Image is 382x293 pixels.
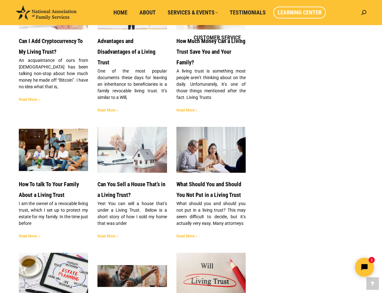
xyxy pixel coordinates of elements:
a: Home [109,7,132,19]
span: About [139,9,156,16]
img: These are the 5 most common trusts [97,265,167,287]
a: Read more about How To talk To Your Family About a Living Trust [19,234,40,238]
a: Learning Center [273,7,326,19]
a: Advantages and Disadvantages of a Living Trust [97,38,155,66]
a: How Much Money Can a Living Trust Save You and Your Family? [176,38,245,66]
a: Read more about How Much Money Can a Living Trust Save You and Your Family? [176,108,197,112]
p: One of the most popular documents these days for leaving an inheritance to beneficiaries is a fam... [97,68,167,101]
a: Can You Sell a House That’s in a Living Trust? [97,181,165,198]
p: I am the owner of a revocable living trust, which I set up to protect my estate for my family. In... [19,200,88,227]
span: Home [113,9,128,16]
span: Services & Events [168,9,218,16]
a: Testimonials [225,7,270,19]
a: What Should You and Should You Not Put in a Living Trust [176,181,241,198]
p: A living trust is something most people aren’t thinking about on the daily. Unfortunately, it’s o... [176,68,246,101]
span: Learning Center [278,9,322,16]
span: Customer Service [194,34,241,41]
a: Read more about Can You Sell a House That’s in a Living Trust? [97,234,118,238]
span: Testimonials [230,9,266,16]
a: About [135,7,160,19]
a: How To talk To Your Family About a Living Trust [19,127,88,173]
a: Read more about Can I Add Cryptocurrency To My Living Trust? [19,97,40,102]
p: What should you and should you not put in a living trust? This may seem difficult to decide, but ... [176,200,246,227]
a: Read more about What Should You and Should You Not Put in a Living Trust [176,234,197,238]
p: Yes! You can sell a house that’s under a Living Trust. Below is a short story of how I sold my ho... [97,200,167,227]
a: What You Should and Should Not Include in Your Living Trust [176,127,246,173]
img: Can you sell a home that's under a living trust? [97,127,167,173]
a: Customer Service [189,32,245,44]
img: National Association of Family Services [16,5,76,20]
a: How To talk To Your Family About a Living Trust [19,181,79,198]
a: Can I Add Cryptocurrency To My Living Trust? [19,38,83,55]
a: Can you sell a home that's under a living trust? [97,127,167,173]
img: How To talk To Your Family About a Living Trust [18,129,89,171]
img: What You Should and Should Not Include in Your Living Trust [176,127,246,173]
iframe: Tidio Chat [271,252,379,282]
a: Read more about Advantages and Disadvantages of a Living Trust [97,108,118,112]
p: An acquaintance of ours from [DEMOGRAPHIC_DATA] has been talking non-stop about how much money he... [19,57,88,90]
